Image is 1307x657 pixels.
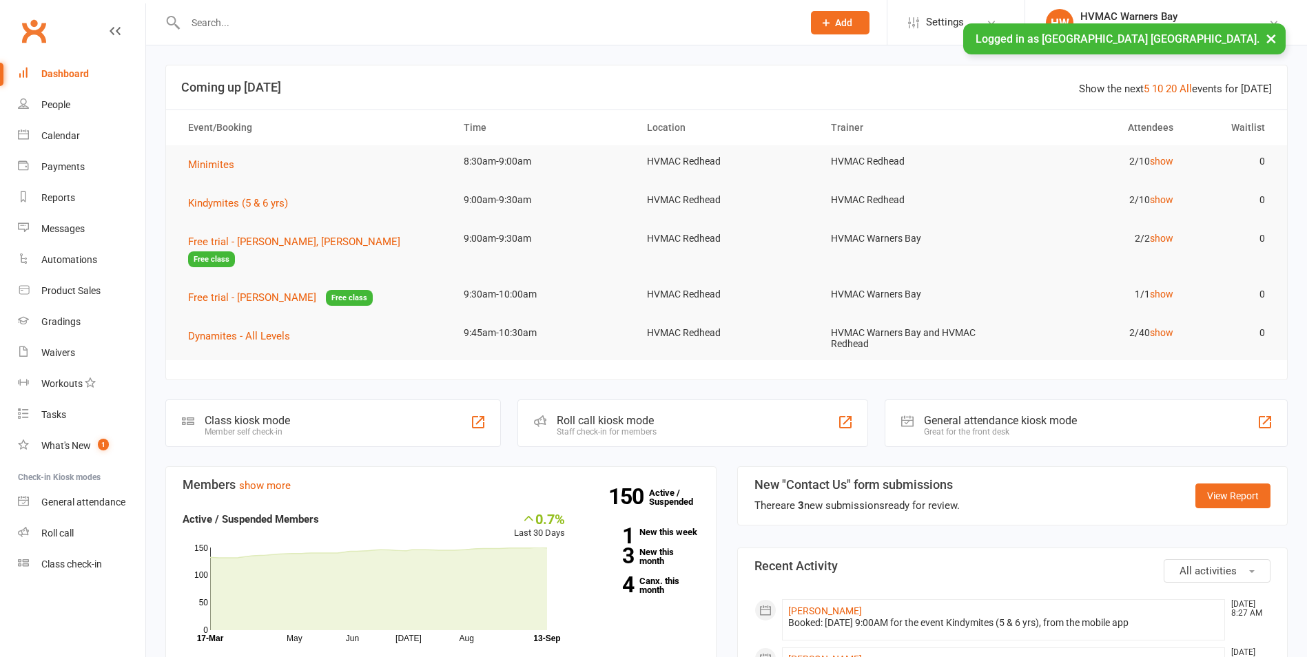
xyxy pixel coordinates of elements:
[1186,278,1277,311] td: 0
[1224,600,1270,618] time: [DATE] 8:27 AM
[1002,184,1185,216] td: 2/10
[924,414,1077,427] div: General attendance kiosk mode
[1150,327,1173,338] a: show
[183,478,699,492] h3: Members
[754,559,1271,573] h3: Recent Activity
[635,145,818,178] td: HVMAC Redhead
[41,497,125,508] div: General attendance
[18,182,145,213] a: Reports
[635,222,818,255] td: HVMAC Redhead
[41,99,70,110] div: People
[451,278,635,311] td: 9:30am-10:00am
[18,244,145,275] a: Automations
[819,317,1002,360] td: HVMAC Warners Bay and HVMAC Redhead
[41,316,81,327] div: Gradings
[835,17,852,28] span: Add
[18,518,145,549] a: Roll call
[1150,233,1173,244] a: show
[41,528,74,539] div: Roll call
[188,330,290,342] span: Dynamites - All Levels
[18,275,145,306] a: Product Sales
[18,549,145,580] a: Class kiosk mode
[1144,83,1149,95] a: 5
[819,222,1002,255] td: HVMAC Warners Bay
[188,289,373,306] button: Free trial - [PERSON_NAME]Free class
[188,328,300,344] button: Dynamites - All Levels
[1186,110,1277,145] th: Waitlist
[1164,559,1270,583] button: All activities
[188,291,316,304] span: Free trial - [PERSON_NAME]
[188,251,235,267] span: Free class
[586,574,634,595] strong: 4
[649,478,710,517] a: 150Active / Suspended
[819,278,1002,311] td: HVMAC Warners Bay
[586,576,699,594] a: 4Canx. this month
[188,156,244,173] button: Minimites
[819,110,1002,145] th: Trainer
[1046,9,1073,36] div: HW
[586,547,699,565] a: 3New this month
[205,427,290,437] div: Member self check-in
[41,161,85,172] div: Payments
[1002,278,1185,311] td: 1/1
[181,81,1272,94] h3: Coming up [DATE]
[183,513,319,525] strong: Active / Suspended Members
[41,285,101,296] div: Product Sales
[18,399,145,430] a: Tasks
[798,499,804,512] strong: 3
[1002,145,1185,178] td: 2/10
[586,545,634,566] strong: 3
[41,223,85,234] div: Messages
[188,195,298,211] button: Kindymites (5 & 6 yrs)
[188,197,288,209] span: Kindymites (5 & 6 yrs)
[788,605,862,616] a: [PERSON_NAME]
[239,479,291,492] a: show more
[98,439,109,450] span: 1
[41,68,89,79] div: Dashboard
[635,110,818,145] th: Location
[18,337,145,368] a: Waivers
[635,184,818,216] td: HVMAC Redhead
[557,427,657,437] div: Staff check-in for members
[18,368,145,399] a: Workouts
[1259,23,1284,53] button: ×
[1195,483,1270,508] a: View Report
[451,184,635,216] td: 9:00am-9:30am
[176,110,451,145] th: Event/Booking
[1080,10,1268,23] div: HVMAC Warners Bay
[188,158,234,171] span: Minimites
[41,559,102,570] div: Class check-in
[18,121,145,152] a: Calendar
[1152,83,1163,95] a: 10
[1186,145,1277,178] td: 0
[181,13,793,32] input: Search...
[754,478,960,492] h3: New "Contact Us" form submissions
[18,306,145,337] a: Gradings
[514,511,565,526] div: 0.7%
[811,11,869,34] button: Add
[451,222,635,255] td: 9:00am-9:30am
[1150,156,1173,167] a: show
[586,528,699,536] a: 1New this week
[557,414,657,427] div: Roll call kiosk mode
[635,317,818,349] td: HVMAC Redhead
[608,486,649,507] strong: 150
[1002,110,1185,145] th: Attendees
[1002,317,1185,349] td: 2/40
[1186,222,1277,255] td: 0
[1186,184,1277,216] td: 0
[1150,194,1173,205] a: show
[205,414,290,427] div: Class kiosk mode
[1080,23,1268,35] div: [GEOGRAPHIC_DATA] [GEOGRAPHIC_DATA]
[926,7,964,38] span: Settings
[451,145,635,178] td: 8:30am-9:00am
[41,130,80,141] div: Calendar
[41,378,83,389] div: Workouts
[41,192,75,203] div: Reports
[17,14,51,48] a: Clubworx
[1002,222,1185,255] td: 2/2
[788,617,1219,629] div: Booked: [DATE] 9:00AM for the event Kindymites (5 & 6 yrs), from the mobile app
[819,184,1002,216] td: HVMAC Redhead
[754,497,960,514] div: There are new submissions ready for review.
[1150,289,1173,300] a: show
